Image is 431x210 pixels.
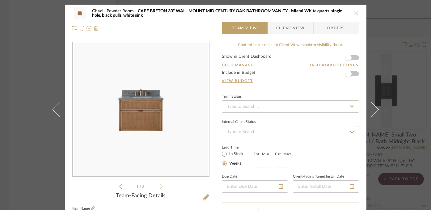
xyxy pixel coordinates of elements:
img: d9d48f9b-7077-431c-8e98-7f467932e523_48x40.jpg [72,7,87,19]
span: Ghazi [92,9,107,13]
div: Internal Client Status [222,120,256,124]
span: Client View [276,22,305,34]
input: Type to Search… [222,126,359,138]
input: Enter Due Date [222,180,288,193]
div: Team Status [222,95,242,98]
div: Team-Facing Details [72,193,209,199]
label: In Stock [228,151,243,157]
span: Powder Room [107,9,138,13]
img: Remove from project [94,26,99,31]
label: Weeks [228,161,241,166]
button: close [353,10,359,16]
span: Team View [232,22,257,34]
mat-radio-group: Select item type [222,150,254,167]
a: View Budget [222,78,359,83]
span: 3 [142,185,145,189]
span: Orders [320,22,352,34]
label: Lead Time [222,145,254,150]
span: CAPE BRETON 30" WALL MOUNT MID CENTURY OAK BATHROOM VANITY - Miami White quartz, single hole, bla... [92,9,342,18]
input: Enter Install Date [293,180,359,193]
label: Est. Min [254,152,269,156]
input: Type to Search… [222,100,359,113]
span: 1 [136,185,139,189]
div: 0 [73,43,209,177]
button: Dashboard Settings [308,62,359,68]
label: Est. Max [275,152,291,156]
span: / [139,185,142,189]
div: Content here copies to Client View - confirm visibility there. [222,42,359,48]
label: Due Date [222,175,237,178]
img: d9d48f9b-7077-431c-8e98-7f467932e523_436x436.jpg [74,43,208,177]
label: Client-Facing Target Install Date [293,175,344,178]
button: Bulk Manage [222,62,254,68]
